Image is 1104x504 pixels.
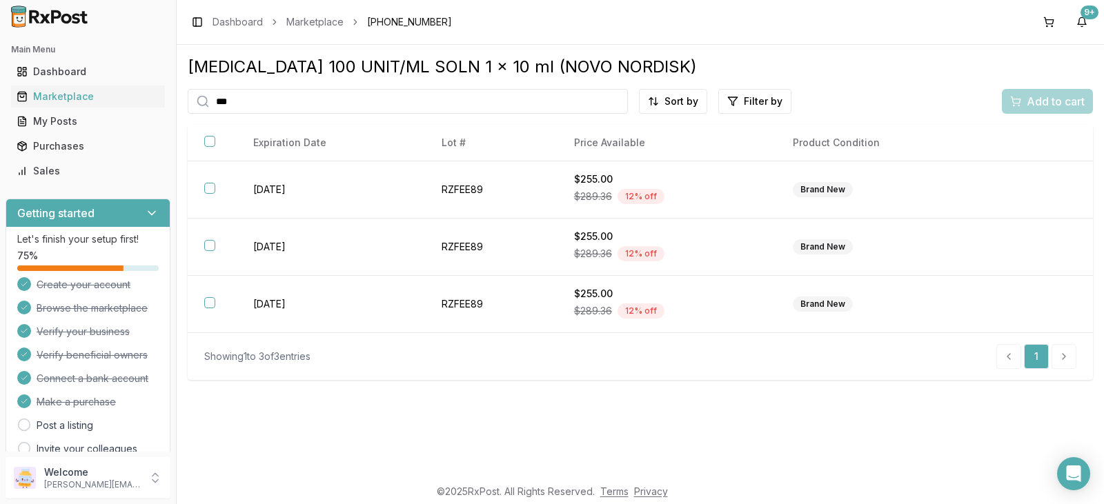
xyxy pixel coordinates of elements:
td: [DATE] [237,161,425,219]
div: Open Intercom Messenger [1057,457,1090,490]
a: My Posts [11,109,165,134]
div: Dashboard [17,65,159,79]
button: Marketplace [6,85,170,108]
p: Welcome [44,465,140,479]
span: Make a purchase [37,395,116,409]
h2: Main Menu [11,44,165,55]
a: Privacy [634,485,668,497]
a: Terms [600,485,629,497]
a: Post a listing [37,419,93,432]
button: Purchases [6,135,170,157]
div: 12 % off [618,189,664,204]
span: $289.36 [574,247,612,261]
span: $289.36 [574,190,612,203]
div: Brand New [793,182,853,197]
div: Purchases [17,139,159,153]
a: Dashboard [213,15,263,29]
span: Verify beneficial owners [37,348,148,362]
div: 12 % off [618,246,664,261]
span: $289.36 [574,304,612,318]
button: Sort by [639,89,707,114]
div: Marketplace [17,90,159,103]
div: $255.00 [574,230,760,243]
span: Sort by [664,94,698,108]
span: Browse the marketplace [37,301,148,315]
img: User avatar [14,467,36,489]
img: RxPost Logo [6,6,94,28]
button: 9+ [1071,11,1093,33]
th: Product Condition [776,125,989,161]
span: Verify your business [37,325,130,339]
td: [DATE] [237,276,425,333]
div: 9+ [1081,6,1098,19]
a: 1 [1024,344,1049,369]
div: Sales [17,164,159,178]
div: My Posts [17,114,159,128]
div: Brand New [793,296,853,312]
a: Marketplace [11,84,165,109]
span: [PHONE_NUMBER] [367,15,452,29]
td: RZFEE89 [425,219,558,276]
div: 12 % off [618,303,664,319]
button: My Posts [6,110,170,132]
th: Price Available [558,125,777,161]
a: Dashboard [11,59,165,84]
button: Filter by [718,89,791,114]
div: $255.00 [574,172,760,186]
td: RZFEE89 [425,276,558,333]
button: Sales [6,160,170,182]
nav: pagination [996,344,1076,369]
p: Let's finish your setup first! [17,232,159,246]
a: Marketplace [286,15,344,29]
nav: breadcrumb [213,15,452,29]
th: Expiration Date [237,125,425,161]
th: Lot # [425,125,558,161]
a: Purchases [11,134,165,159]
span: Connect a bank account [37,372,148,385]
span: 75 % [17,249,38,263]
h3: Getting started [17,205,95,221]
div: Showing 1 to 3 of 3 entries [204,350,310,363]
button: Dashboard [6,61,170,83]
a: Invite your colleagues [37,442,137,456]
span: Create your account [37,278,130,292]
a: Sales [11,159,165,183]
p: [PERSON_NAME][EMAIL_ADDRESS][DOMAIN_NAME] [44,479,140,490]
td: [DATE] [237,219,425,276]
div: Brand New [793,239,853,254]
div: [MEDICAL_DATA] 100 UNIT/ML SOLN 1 x 10 ml (NOVO NORDISK) [188,56,1093,78]
div: $255.00 [574,287,760,301]
td: RZFEE89 [425,161,558,219]
span: Filter by [744,94,782,108]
